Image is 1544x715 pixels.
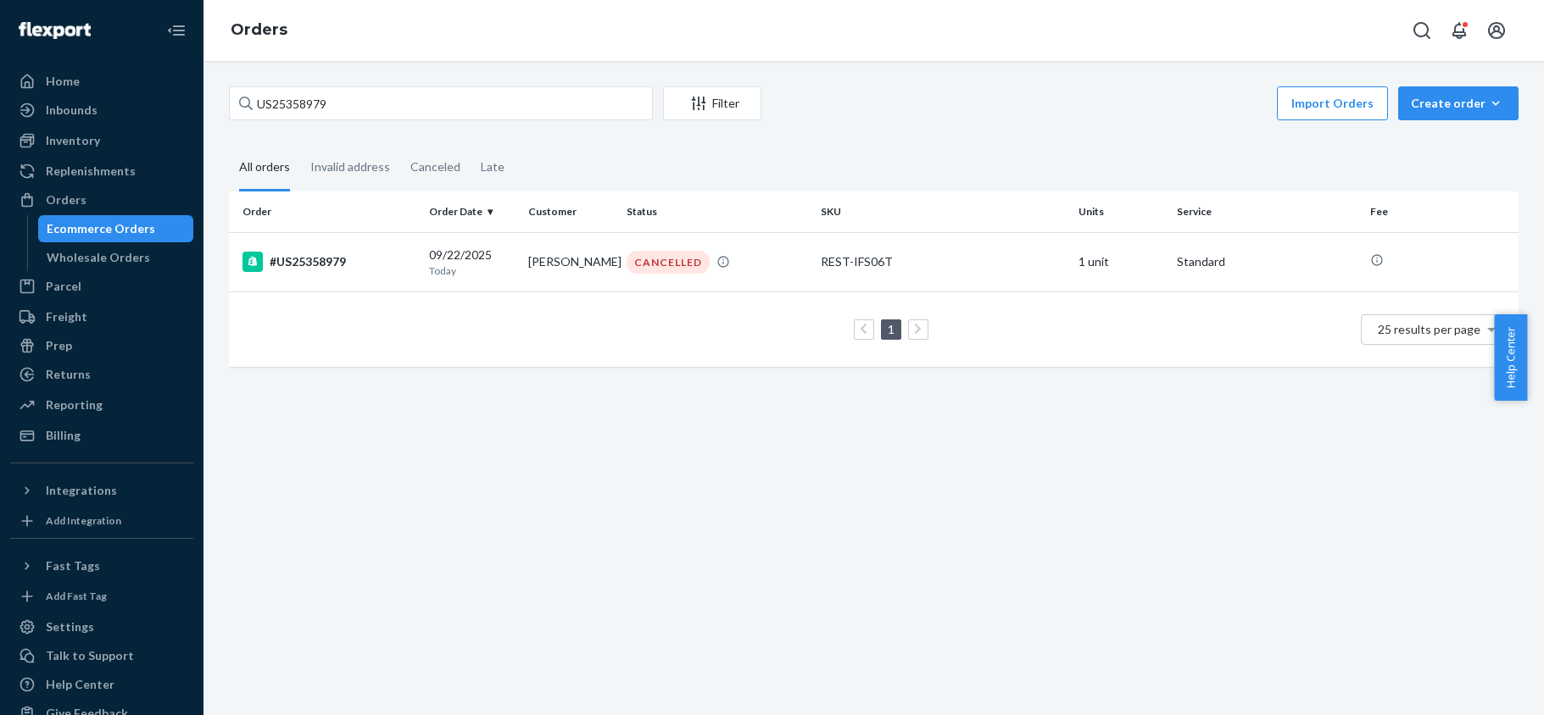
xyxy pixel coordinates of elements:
[1442,14,1476,47] button: Open notifications
[422,191,521,232] th: Order Date
[1072,191,1171,232] th: Units
[46,102,98,119] div: Inbounds
[1494,314,1527,401] button: Help Center
[10,477,193,504] button: Integrations
[10,391,193,418] a: Reporting
[1405,14,1439,47] button: Open Search Box
[46,73,80,90] div: Home
[10,422,193,449] a: Billing
[242,252,415,272] div: #US25358979
[10,552,193,579] button: Fast Tags
[10,158,193,185] a: Replenishments
[38,244,194,271] a: Wholesale Orders
[10,361,193,388] a: Returns
[814,191,1072,232] th: SKU
[1480,14,1513,47] button: Open account menu
[1170,191,1363,232] th: Service
[821,253,1065,270] div: REST-IFS06T
[1177,253,1357,270] p: Standard
[10,613,193,640] a: Settings
[46,366,91,383] div: Returns
[528,204,614,219] div: Customer
[46,278,81,295] div: Parcel
[229,86,653,120] input: Search orders
[1411,95,1506,112] div: Create order
[46,647,134,664] div: Talk to Support
[10,97,193,124] a: Inbounds
[429,263,515,278] p: Today
[664,95,761,112] div: Filter
[10,332,193,359] a: Prep
[10,127,193,154] a: Inventory
[239,145,290,191] div: All orders
[627,251,710,274] div: CANCELLED
[620,191,813,232] th: Status
[46,396,103,413] div: Reporting
[1072,232,1171,291] td: 1 unit
[46,308,87,325] div: Freight
[46,163,136,180] div: Replenishments
[46,337,72,354] div: Prep
[229,191,422,232] th: Order
[10,273,193,300] a: Parcel
[47,249,150,266] div: Wholesale Orders
[10,642,193,669] a: Talk to Support
[46,132,100,149] div: Inventory
[46,513,121,528] div: Add Integration
[1398,86,1519,120] button: Create order
[231,20,287,39] a: Orders
[10,68,193,95] a: Home
[46,676,114,693] div: Help Center
[1378,322,1480,336] span: 25 results per page
[429,247,515,278] div: 09/22/2025
[46,557,100,574] div: Fast Tags
[481,145,504,189] div: Late
[10,303,193,330] a: Freight
[46,618,94,635] div: Settings
[47,220,155,237] div: Ecommerce Orders
[10,586,193,607] a: Add Fast Tag
[1363,191,1519,232] th: Fee
[310,145,390,189] div: Invalid address
[10,511,193,531] a: Add Integration
[46,191,86,208] div: Orders
[410,145,460,189] div: Canceled
[521,232,621,291] td: [PERSON_NAME]
[10,671,193,698] a: Help Center
[46,427,81,444] div: Billing
[46,482,117,499] div: Integrations
[19,22,91,39] img: Flexport logo
[159,14,193,47] button: Close Navigation
[1277,86,1388,120] button: Import Orders
[46,589,107,603] div: Add Fast Tag
[10,186,193,213] a: Orders
[38,215,194,242] a: Ecommerce Orders
[663,86,761,120] button: Filter
[884,322,898,336] a: Page 1 is your current page
[217,6,301,55] ol: breadcrumbs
